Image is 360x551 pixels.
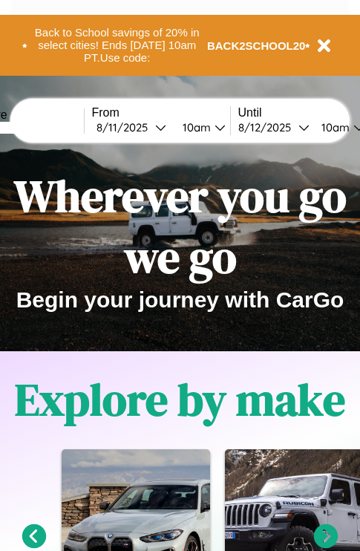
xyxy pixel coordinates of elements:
div: 8 / 11 / 2025 [96,120,155,134]
div: 8 / 12 / 2025 [238,120,298,134]
h1: Explore by make [15,369,345,430]
b: BACK2SCHOOL20 [207,39,306,52]
button: 8/11/2025 [92,120,171,135]
button: 10am [171,120,230,135]
div: 10am [314,120,353,134]
button: Back to School savings of 20% in select cities! Ends [DATE] 10am PT.Use code: [27,22,207,68]
div: 10am [175,120,215,134]
label: From [92,106,230,120]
